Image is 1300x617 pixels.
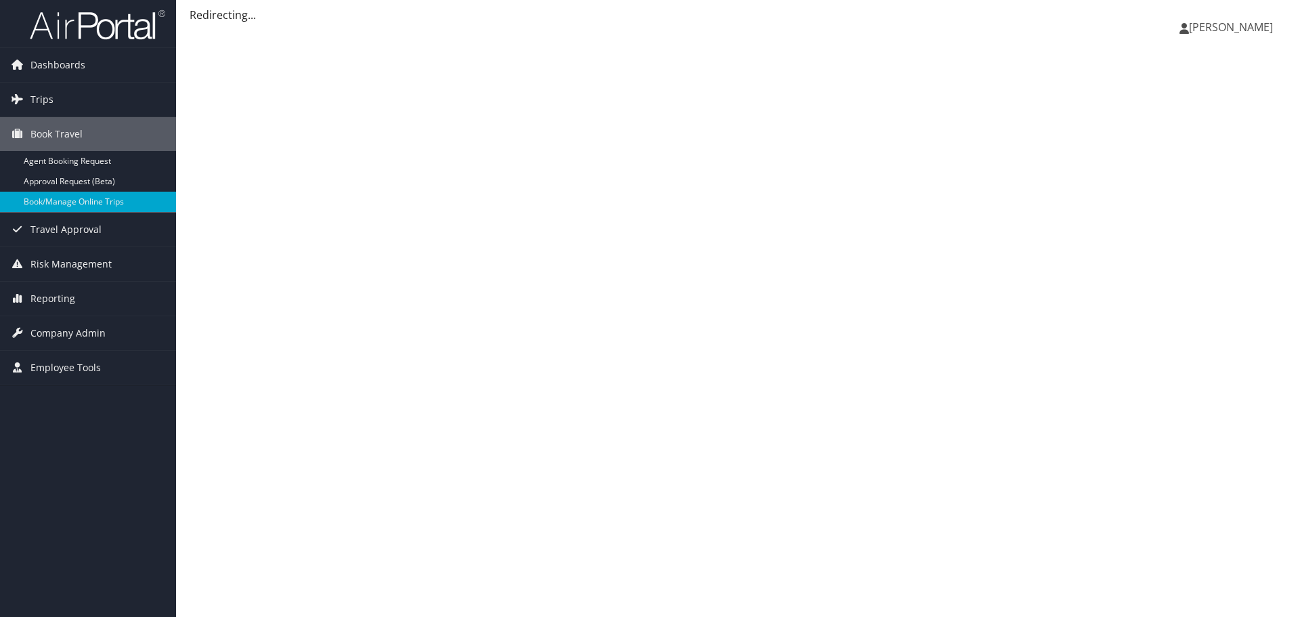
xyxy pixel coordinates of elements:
[30,282,75,316] span: Reporting
[30,351,101,385] span: Employee Tools
[190,7,1286,23] div: Redirecting...
[30,247,112,281] span: Risk Management
[30,48,85,82] span: Dashboards
[30,9,165,41] img: airportal-logo.png
[1189,20,1273,35] span: [PERSON_NAME]
[30,117,83,151] span: Book Travel
[30,213,102,247] span: Travel Approval
[30,83,53,116] span: Trips
[30,316,106,350] span: Company Admin
[1179,7,1286,47] a: [PERSON_NAME]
